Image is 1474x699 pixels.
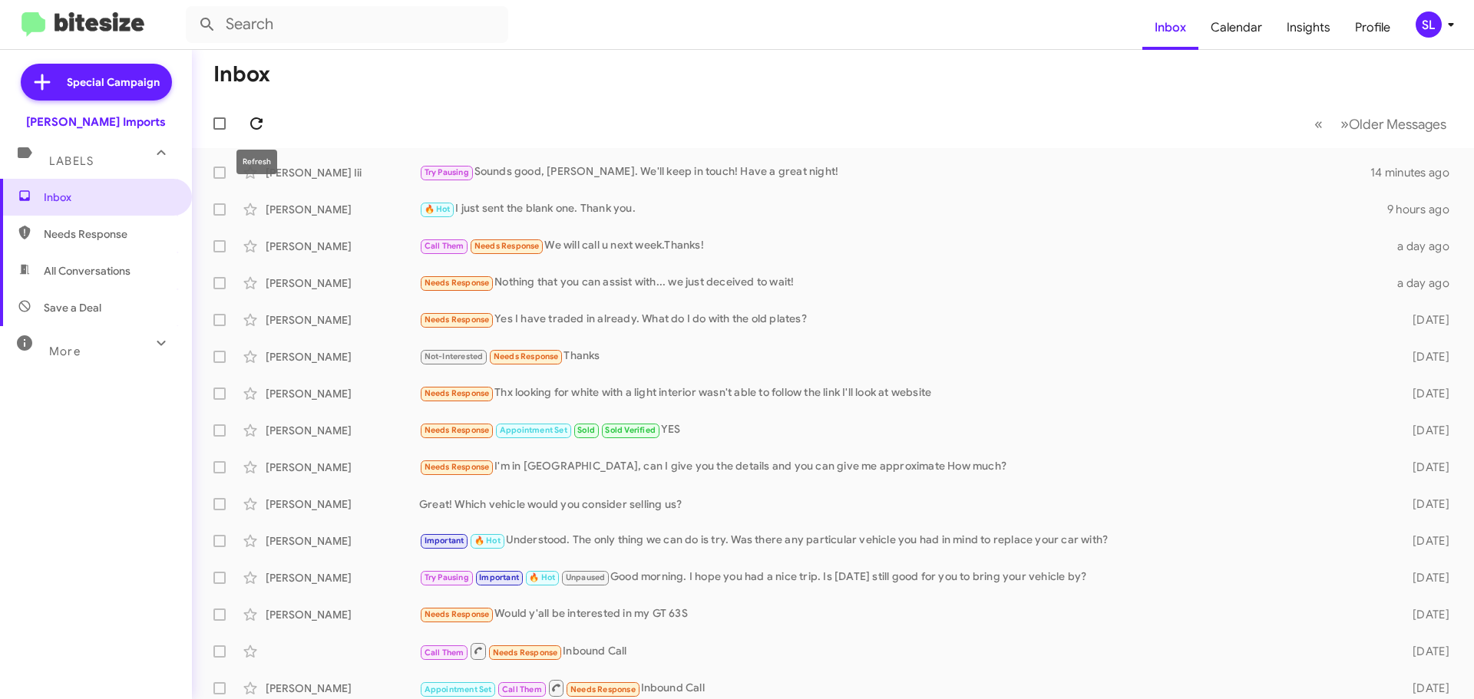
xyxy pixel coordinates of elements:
[266,349,419,364] div: [PERSON_NAME]
[266,460,419,475] div: [PERSON_NAME]
[419,678,1388,697] div: Inbound Call
[1403,12,1457,38] button: SL
[1388,349,1462,364] div: [DATE]
[44,263,131,279] span: All Conversations
[425,609,490,619] span: Needs Response
[425,648,464,658] span: Call Them
[425,388,490,398] span: Needs Response
[474,241,540,251] span: Needs Response
[419,605,1388,623] div: Would y'all be interested in my GT 63S
[266,533,419,549] div: [PERSON_NAME]
[1388,570,1462,585] div: [DATE]
[419,641,1388,661] div: Inbound Call
[1388,239,1462,254] div: a day ago
[266,570,419,585] div: [PERSON_NAME]
[44,190,174,205] span: Inbox
[266,386,419,401] div: [PERSON_NAME]
[479,572,519,582] span: Important
[1416,12,1442,38] div: SL
[266,423,419,438] div: [PERSON_NAME]
[44,300,101,315] span: Save a Deal
[49,345,81,358] span: More
[425,351,484,361] span: Not-Interested
[44,226,174,242] span: Needs Response
[49,154,94,168] span: Labels
[500,425,567,435] span: Appointment Set
[502,684,542,694] span: Call Them
[67,74,160,90] span: Special Campaign
[419,237,1388,255] div: We will call u next week.Thanks!
[1343,5,1403,50] a: Profile
[1314,114,1323,134] span: «
[425,241,464,251] span: Call Them
[419,348,1388,365] div: Thanks
[529,572,555,582] span: 🔥 Hot
[1198,5,1274,50] a: Calendar
[425,572,469,582] span: Try Pausing
[1388,496,1462,512] div: [DATE]
[1388,607,1462,622] div: [DATE]
[419,496,1388,512] div: Great! Which vehicle would you consider selling us?
[266,607,419,622] div: [PERSON_NAME]
[494,351,559,361] span: Needs Response
[1388,644,1462,659] div: [DATE]
[425,684,492,694] span: Appointment Set
[419,532,1388,549] div: Understood. The only thing we can do is try. Was there any particular vehicle you had in mind to ...
[1388,460,1462,475] div: [DATE]
[419,311,1388,328] div: Yes I have traded in already. What do I do with the old plates?
[419,274,1388,292] div: Nothing that you can assist with... we just deceived to wait!
[474,536,501,546] span: 🔥 Hot
[186,6,508,43] input: Search
[1340,114,1349,134] span: »
[425,167,469,177] span: Try Pausing
[1305,108,1332,140] button: Previous
[1388,681,1462,696] div: [DATE]
[1142,5,1198,50] a: Inbox
[266,681,419,696] div: [PERSON_NAME]
[1370,165,1462,180] div: 14 minutes ago
[419,569,1388,586] div: Good morning. I hope you had a nice trip. Is [DATE] still good for you to bring your vehicle by?
[1388,533,1462,549] div: [DATE]
[1388,423,1462,438] div: [DATE]
[266,496,419,512] div: [PERSON_NAME]
[566,572,606,582] span: Unpaused
[1274,5,1343,50] a: Insights
[1388,275,1462,291] div: a day ago
[1306,108,1456,140] nav: Page navigation example
[419,384,1388,402] div: Thx looking for white with a light interior wasn't able to follow the link I'll look at website
[425,462,490,472] span: Needs Response
[605,425,656,435] span: Sold Verified
[213,62,270,87] h1: Inbox
[425,278,490,288] span: Needs Response
[266,202,419,217] div: [PERSON_NAME]
[425,315,490,325] span: Needs Response
[266,275,419,291] div: [PERSON_NAME]
[1388,312,1462,328] div: [DATE]
[419,200,1387,218] div: I just sent the blank one. Thank you.
[266,165,419,180] div: [PERSON_NAME] Iii
[236,150,277,174] div: Refresh
[1388,386,1462,401] div: [DATE]
[1349,116,1446,133] span: Older Messages
[21,64,172,101] a: Special Campaign
[570,684,636,694] span: Needs Response
[425,536,464,546] span: Important
[266,312,419,328] div: [PERSON_NAME]
[419,458,1388,476] div: I'm in [GEOGRAPHIC_DATA], can I give you the details and you can give me approximate How much?
[419,163,1370,181] div: Sounds good, [PERSON_NAME]. We'll keep in touch! Have a great night!
[493,648,558,658] span: Needs Response
[425,425,490,435] span: Needs Response
[577,425,595,435] span: Sold
[1387,202,1462,217] div: 9 hours ago
[266,239,419,254] div: [PERSON_NAME]
[419,421,1388,439] div: YES
[1331,108,1456,140] button: Next
[425,204,451,214] span: 🔥 Hot
[26,114,166,130] div: [PERSON_NAME] Imports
